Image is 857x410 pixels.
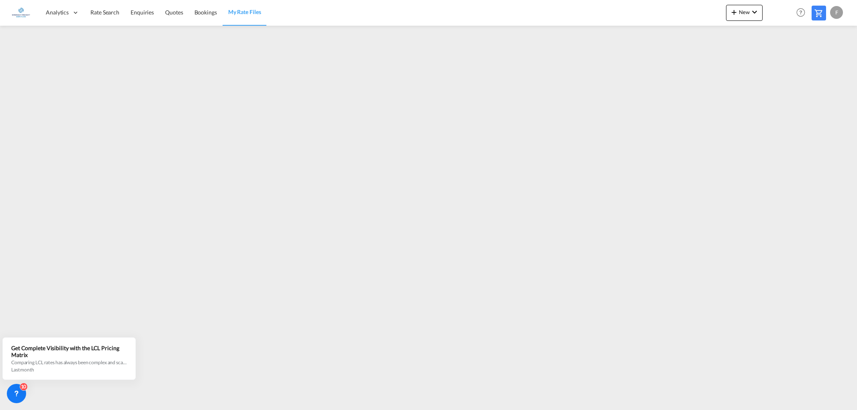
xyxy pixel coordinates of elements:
[726,5,763,21] button: icon-plus 400-fgNewicon-chevron-down
[794,6,808,19] span: Help
[794,6,812,20] div: Help
[131,9,154,16] span: Enquiries
[165,9,183,16] span: Quotes
[729,9,759,15] span: New
[729,7,739,17] md-icon: icon-plus 400-fg
[46,8,69,16] span: Analytics
[830,6,843,19] div: F
[12,4,30,22] img: e1326340b7c511ef854e8d6a806141ad.jpg
[90,9,119,16] span: Rate Search
[194,9,217,16] span: Bookings
[228,8,261,15] span: My Rate Files
[750,7,759,17] md-icon: icon-chevron-down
